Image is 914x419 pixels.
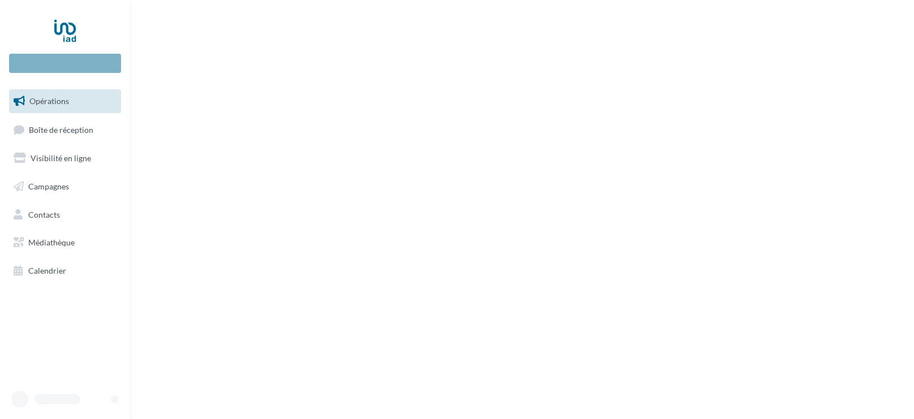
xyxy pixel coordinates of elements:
span: Boîte de réception [29,124,93,134]
a: Campagnes [7,175,123,198]
a: Calendrier [7,259,123,283]
div: Nouvelle campagne [9,54,121,73]
a: Médiathèque [7,231,123,254]
a: Visibilité en ligne [7,146,123,170]
span: Opérations [29,96,69,106]
a: Boîte de réception [7,118,123,142]
a: Contacts [7,203,123,227]
span: Contacts [28,209,60,219]
a: Opérations [7,89,123,113]
span: Visibilité en ligne [31,153,91,163]
span: Calendrier [28,266,66,275]
span: Médiathèque [28,237,75,247]
span: Campagnes [28,182,69,191]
